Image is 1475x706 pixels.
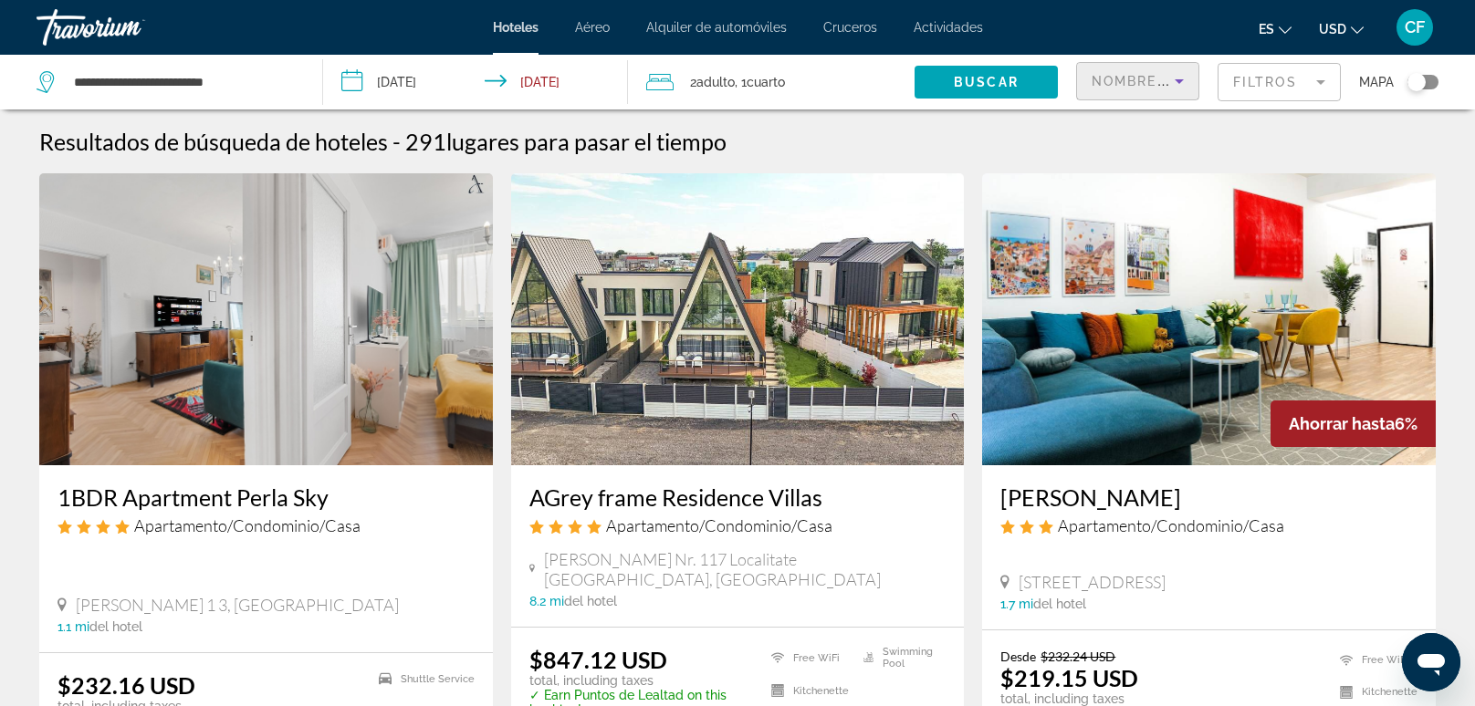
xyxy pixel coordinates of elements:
button: Check-in date: Nov 17, 2025 Check-out date: Nov 20, 2025 [323,55,628,109]
span: Apartamento/Condominio/Casa [134,515,361,535]
span: Ahorrar hasta [1289,414,1395,433]
li: Swimming Pool [854,646,947,670]
span: USD [1319,22,1346,36]
a: Cruceros [823,20,877,35]
span: Adulto [696,75,735,89]
div: 4 star Apartment [58,515,475,535]
img: Hotel image [511,173,965,465]
span: Apartamento/Condominio/Casa [606,515,832,535]
del: $232.24 USD [1041,649,1115,664]
div: 4 star Apartment [529,515,947,535]
mat-select: Sort by [1092,70,1184,92]
div: 3 star Apartment [1000,515,1417,535]
span: 2 [690,69,735,95]
button: Travelers: 2 adults, 0 children [628,55,915,109]
button: Toggle map [1394,74,1438,90]
span: - [392,128,401,155]
li: Shuttle Service [370,671,475,687]
iframe: Button to launch messaging window [1402,633,1460,691]
img: Hotel image [982,173,1436,465]
span: 1.1 mi [58,619,89,634]
li: Free WiFi [1331,649,1417,671]
span: 8.2 mi [529,594,564,608]
a: Aéreo [575,20,610,35]
button: Change language [1259,16,1292,42]
span: del hotel [1033,597,1086,611]
ins: $232.16 USD [58,671,195,699]
a: Alquiler de automóviles [646,20,787,35]
span: Nombre de la propiedad [1092,74,1302,88]
a: Actividades [914,20,983,35]
h1: Resultados de búsqueda de hoteles [39,128,388,155]
a: 1BDR Apartment Perla Sky [58,483,475,511]
ins: $219.15 USD [1000,664,1138,691]
a: [PERSON_NAME] [1000,483,1417,511]
a: Hoteles [493,20,539,35]
span: CF [1405,18,1425,36]
span: es [1259,22,1274,36]
span: del hotel [89,619,142,634]
img: Hotel image [39,173,493,465]
ins: $847.12 USD [529,646,667,673]
a: AGrey frame Residence Villas [529,483,947,511]
p: total, including taxes [529,673,748,688]
span: [STREET_ADDRESS] [1019,572,1166,592]
span: Buscar [954,75,1019,89]
li: Kitchenette [762,679,854,702]
p: total, including taxes [1000,691,1253,706]
span: Cuarto [747,75,785,89]
span: Mapa [1359,69,1394,95]
span: [PERSON_NAME] 1 3, [GEOGRAPHIC_DATA] [76,595,399,615]
button: Change currency [1319,16,1364,42]
span: Desde [1000,649,1036,664]
button: User Menu [1391,8,1438,47]
a: Travorium [37,4,219,51]
span: 1.7 mi [1000,597,1033,611]
span: Apartamento/Condominio/Casa [1058,515,1284,535]
span: lugares para pasar el tiempo [446,128,727,155]
li: Free WiFi [762,646,854,670]
span: del hotel [564,594,617,608]
h2: 291 [405,128,727,155]
button: Filter [1218,62,1341,102]
span: [PERSON_NAME] Nr. 117 Localitate [GEOGRAPHIC_DATA], [GEOGRAPHIC_DATA] [544,549,946,589]
span: , 1 [735,69,785,95]
div: 6% [1271,400,1436,447]
li: Kitchenette [1331,680,1417,703]
button: Buscar [915,66,1058,99]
